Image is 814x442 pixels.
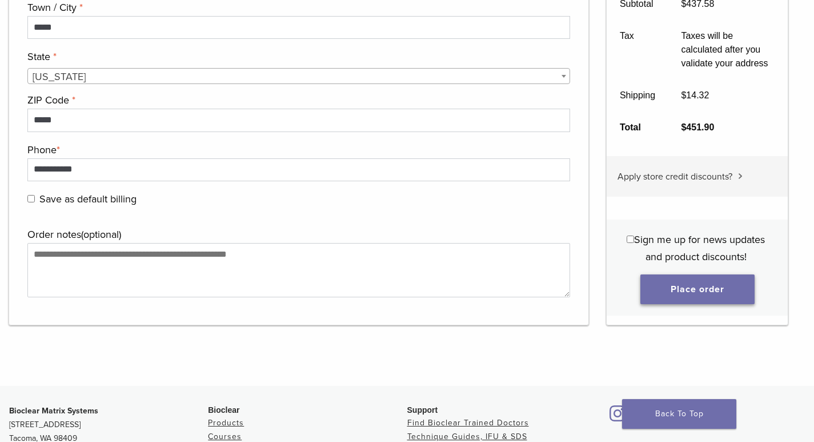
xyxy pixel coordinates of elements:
button: Place order [640,274,755,304]
span: Apply store credit discounts? [617,171,732,182]
span: Sign me up for news updates and product discounts! [634,233,765,263]
a: Products [208,418,244,428]
th: Tax [607,20,668,79]
span: Support [407,405,438,415]
td: Taxes will be calculated after you validate your address [668,20,788,79]
span: Utah [28,69,570,85]
bdi: 14.32 [681,90,709,100]
th: Shipping [607,79,668,112]
input: Save as default billing [27,195,35,202]
img: caret.svg [738,173,743,179]
a: Technique Guides, IFU & SDS [407,432,527,441]
label: Save as default billing [27,190,567,208]
input: Sign me up for news updates and product discounts! [627,236,634,243]
label: Order notes [27,226,567,243]
strong: Bioclear Matrix Systems [9,406,98,416]
span: $ [681,90,686,100]
span: $ [681,122,686,132]
label: ZIP Code [27,91,567,109]
label: Phone [27,141,567,158]
span: Bioclear [208,405,239,415]
a: Bioclear [606,412,630,423]
a: Courses [208,432,242,441]
a: Find Bioclear Trained Doctors [407,418,529,428]
th: Total [607,112,668,144]
a: Back To Top [622,399,736,429]
span: State [27,68,570,84]
span: (optional) [81,228,121,241]
label: State [27,48,567,65]
bdi: 451.90 [681,122,714,132]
